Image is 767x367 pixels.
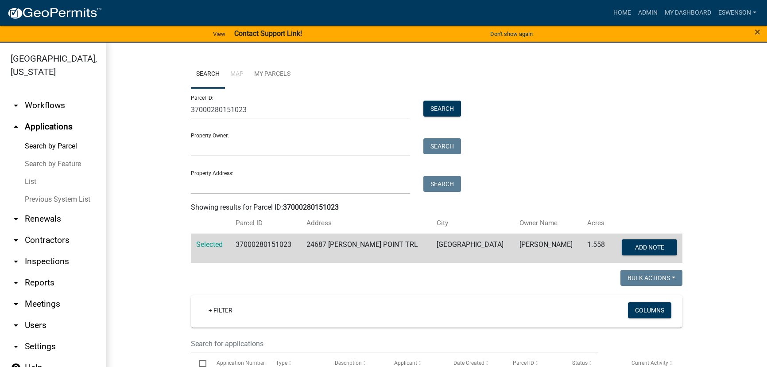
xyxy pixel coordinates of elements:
[755,27,760,37] button: Close
[423,138,461,154] button: Search
[514,213,582,234] th: Owner Name
[335,360,362,366] span: Description
[11,235,21,246] i: arrow_drop_down
[755,26,760,38] span: ×
[431,213,514,234] th: City
[234,29,302,38] strong: Contact Support Link!
[582,234,612,263] td: 1.558
[11,256,21,267] i: arrow_drop_down
[622,239,677,255] button: Add Note
[620,270,682,286] button: Bulk Actions
[11,100,21,111] i: arrow_drop_down
[423,176,461,192] button: Search
[453,360,484,366] span: Date Created
[196,240,223,249] a: Selected
[610,4,635,21] a: Home
[209,27,229,41] a: View
[11,121,21,132] i: arrow_drop_up
[276,360,287,366] span: Type
[11,320,21,331] i: arrow_drop_down
[572,360,588,366] span: Status
[217,360,265,366] span: Application Number
[230,234,301,263] td: 37000280151023
[11,214,21,224] i: arrow_drop_down
[582,213,612,234] th: Acres
[301,234,431,263] td: 24687 [PERSON_NAME] POINT TRL
[631,360,668,366] span: Current Activity
[283,203,339,211] strong: 37000280151023
[249,60,296,89] a: My Parcels
[191,60,225,89] a: Search
[635,243,664,250] span: Add Note
[394,360,417,366] span: Applicant
[201,302,240,318] a: + Filter
[715,4,760,21] a: eswenson
[423,101,461,117] button: Search
[11,341,21,352] i: arrow_drop_down
[431,234,514,263] td: [GEOGRAPHIC_DATA]
[513,360,534,366] span: Parcel ID
[301,213,431,234] th: Address
[661,4,715,21] a: My Dashboard
[635,4,661,21] a: Admin
[487,27,536,41] button: Don't show again
[191,335,598,353] input: Search for applications
[628,302,671,318] button: Columns
[514,234,582,263] td: [PERSON_NAME]
[11,277,21,288] i: arrow_drop_down
[11,299,21,309] i: arrow_drop_down
[230,213,301,234] th: Parcel ID
[191,202,682,213] div: Showing results for Parcel ID:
